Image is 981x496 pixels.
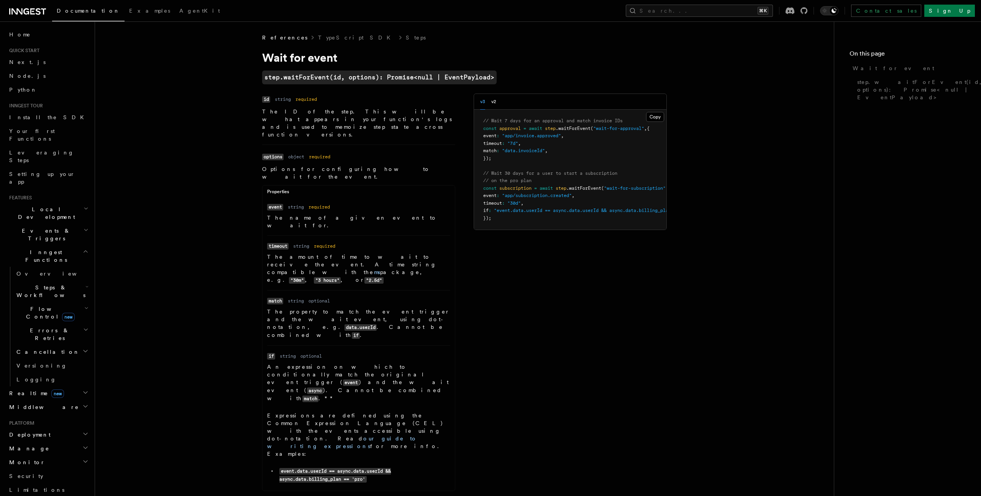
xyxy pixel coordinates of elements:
span: Examples [129,8,170,14]
a: Examples [125,2,175,21]
span: Logging [16,376,56,383]
span: Errors & Retries [13,327,83,342]
a: Wait for event [850,61,966,75]
a: Security [6,469,90,483]
button: Manage [6,442,90,455]
span: "data.invoiceId" [502,148,545,153]
span: Flow Control [13,305,84,320]
span: Deployment [6,431,51,439]
a: AgentKit [175,2,225,21]
kbd: ⌘K [758,7,768,15]
h4: On this page [850,49,966,61]
p: An expression on which to conditionally match the original event trigger ( ) and the wait event (... [267,363,450,402]
span: , [666,186,668,191]
a: Next.js [6,55,90,69]
span: : [502,200,505,206]
span: Documentation [57,8,120,14]
span: "app/invoice.approved" [502,133,561,138]
p: Options for configuring how to wait for the event. [262,165,455,181]
span: Setting up your app [9,171,75,185]
span: , [572,193,574,198]
span: : [502,141,505,146]
p: The property to match the event trigger and the wait event, using dot-notation, e.g. . Cannot be ... [267,308,450,339]
dd: required [308,204,330,210]
span: await [529,126,542,131]
span: Platform [6,420,34,426]
span: Home [9,31,31,38]
span: const [483,186,497,191]
button: v3 [480,94,485,110]
span: subscription [499,186,532,191]
code: event [267,204,283,210]
p: The ID of the step. This will be what appears in your function's logs and is used to memoize step... [262,108,455,138]
span: Wait for event [853,64,934,72]
span: new [51,389,64,398]
div: Inngest Functions [6,267,90,386]
span: Your first Functions [9,128,55,142]
dd: string [288,298,304,304]
a: Your first Functions [6,124,90,146]
dd: required [295,96,317,102]
span: Local Development [6,205,84,221]
span: , [545,148,548,153]
a: step.waitForEvent(id, options): Promise<null | EventPayload> [854,75,966,104]
button: Inngest Functions [6,245,90,267]
span: .waitForEvent [566,186,601,191]
p: Expressions are defined using the Common Expression Language (CEL) with the events accessible usi... [267,412,450,458]
code: options [262,154,284,160]
a: TypeScript SDK [318,34,395,41]
a: Sign Up [924,5,975,17]
span: // Wait 30 days for a user to start a subscription [483,171,617,176]
button: Middleware [6,400,90,414]
span: : [489,208,491,213]
a: Leveraging Steps [6,146,90,167]
dd: string [288,204,304,210]
a: ms [374,269,380,275]
span: "wait-for-subscription" [604,186,666,191]
span: const [483,126,497,131]
span: , [518,141,521,146]
span: Inngest Functions [6,248,83,264]
button: Cancellation [13,345,90,359]
span: : [497,193,499,198]
span: Leveraging Steps [9,149,74,163]
span: References [262,34,307,41]
h1: Wait for event [262,51,569,64]
span: }); [483,215,491,221]
span: Python [9,87,37,93]
code: event [343,379,359,386]
dd: optional [308,298,330,304]
a: Contact sales [851,5,921,17]
button: Monitor [6,455,90,469]
code: step.waitForEvent(id, options): Promise<null | EventPayload> [262,71,497,84]
span: "wait-for-approval" [593,126,644,131]
span: event [483,193,497,198]
span: await [540,186,553,191]
dd: string [293,243,309,249]
span: ( [601,186,604,191]
span: , [644,126,647,131]
a: Node.js [6,69,90,83]
a: Steps [406,34,426,41]
button: Realtimenew [6,386,90,400]
code: "30m" [289,277,305,284]
span: Next.js [9,59,46,65]
span: Middleware [6,403,79,411]
span: Quick start [6,48,39,54]
button: v2 [491,94,496,110]
dd: required [314,243,335,249]
dd: string [280,353,296,359]
button: Steps & Workflows [13,281,90,302]
dd: string [275,96,291,102]
span: "7d" [507,141,518,146]
span: Features [6,195,32,201]
span: "event.data.userId == async.data.userId && async.data.billing_plan == 'pro'" [494,208,698,213]
code: "3 hours" [314,277,341,284]
span: event [483,133,497,138]
code: if [352,332,360,339]
span: "30d" [507,200,521,206]
button: Local Development [6,202,90,224]
span: Node.js [9,73,46,79]
span: Versioning [16,363,67,369]
code: async [307,388,323,394]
